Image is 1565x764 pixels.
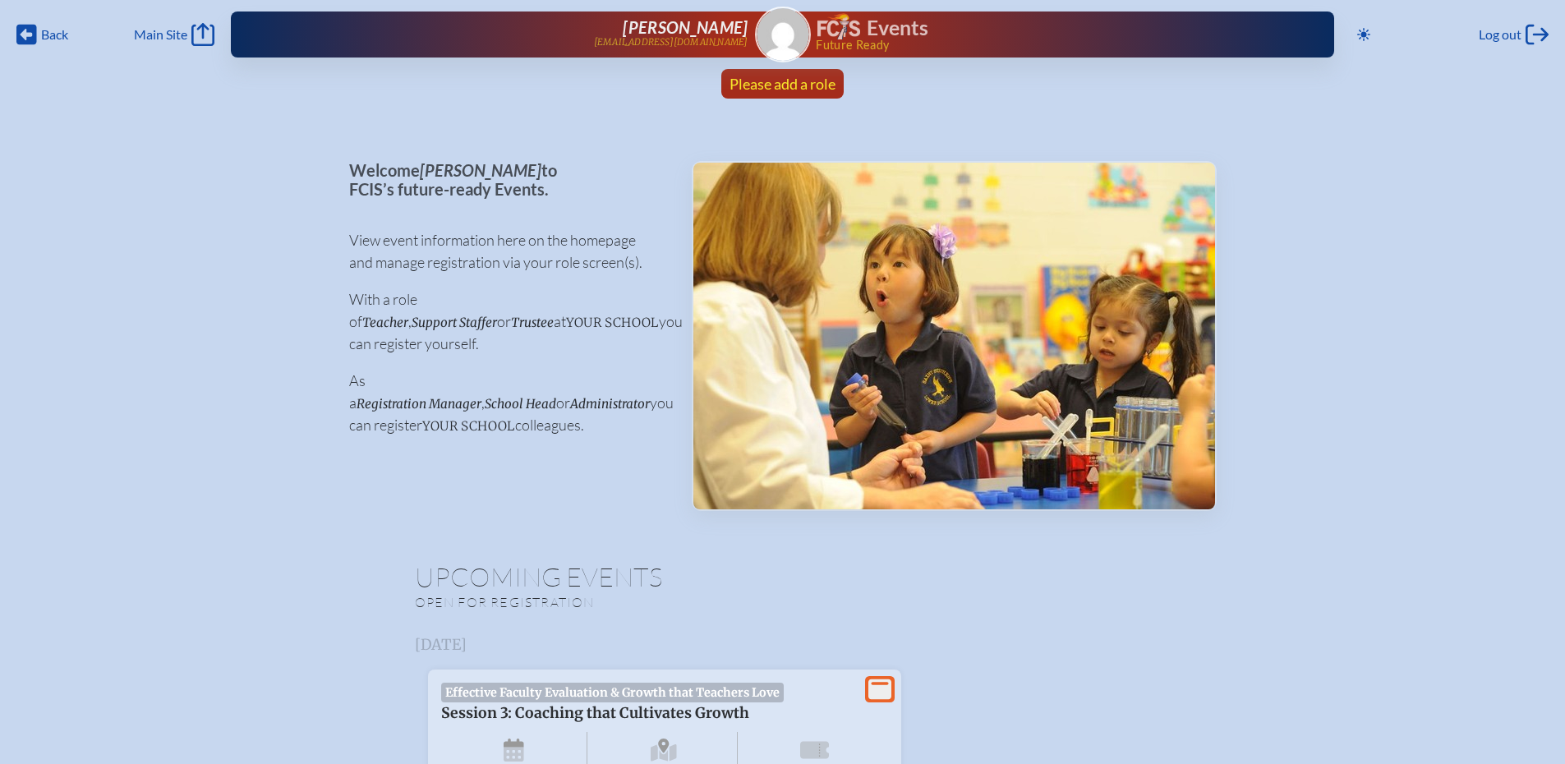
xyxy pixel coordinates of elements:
p: With a role of , or at you can register yourself. [349,288,665,355]
span: Main Site [134,26,187,43]
a: Main Site [134,23,214,46]
p: View event information here on the homepage and manage registration via your role screen(s). [349,229,665,274]
span: Session 3: Coaching that Cultivates Growth [441,704,749,722]
span: Future Ready [816,39,1282,51]
span: your school [422,418,515,434]
img: Gravatar [757,8,809,61]
span: Teacher [362,315,408,330]
a: [PERSON_NAME][EMAIL_ADDRESS][DOMAIN_NAME] [283,18,748,51]
a: Please add a role [723,69,842,99]
span: Trustee [511,315,554,330]
span: Effective Faculty Evaluation & Growth that Teachers Love [441,683,785,702]
p: As a , or you can register colleagues. [349,370,665,436]
span: [PERSON_NAME] [623,17,748,37]
h1: Upcoming Events [415,564,1151,590]
h3: [DATE] [415,637,1151,653]
span: Log out [1479,26,1521,43]
span: Support Staffer [412,315,497,330]
p: [EMAIL_ADDRESS][DOMAIN_NAME] [594,37,748,48]
span: Please add a role [730,75,835,93]
p: Open for registration [415,594,849,610]
img: Events [693,163,1215,509]
span: Registration Manager [357,396,481,412]
p: Welcome to FCIS’s future-ready Events. [349,161,665,198]
span: your school [566,315,659,330]
span: Back [41,26,68,43]
a: Gravatar [755,7,811,62]
span: [PERSON_NAME] [420,160,541,180]
span: Administrator [570,396,650,412]
span: School Head [485,396,556,412]
div: FCIS Events — Future ready [817,13,1282,51]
